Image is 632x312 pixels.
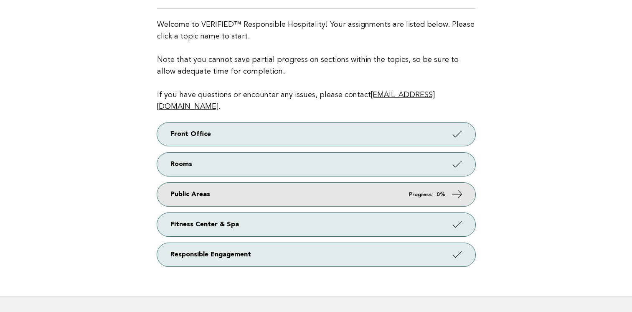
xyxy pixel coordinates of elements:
a: Fitness Center & Spa [157,213,475,236]
a: Responsible Engagement [157,243,475,266]
strong: 0% [437,192,445,197]
p: Welcome to VERIFIED™ Responsible Hospitality! Your assignments are listed below. Please click a t... [157,19,475,113]
a: Front Office [157,123,475,146]
em: Progress: [409,192,433,197]
a: Public Areas Progress: 0% [157,183,475,206]
a: Rooms [157,153,475,176]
